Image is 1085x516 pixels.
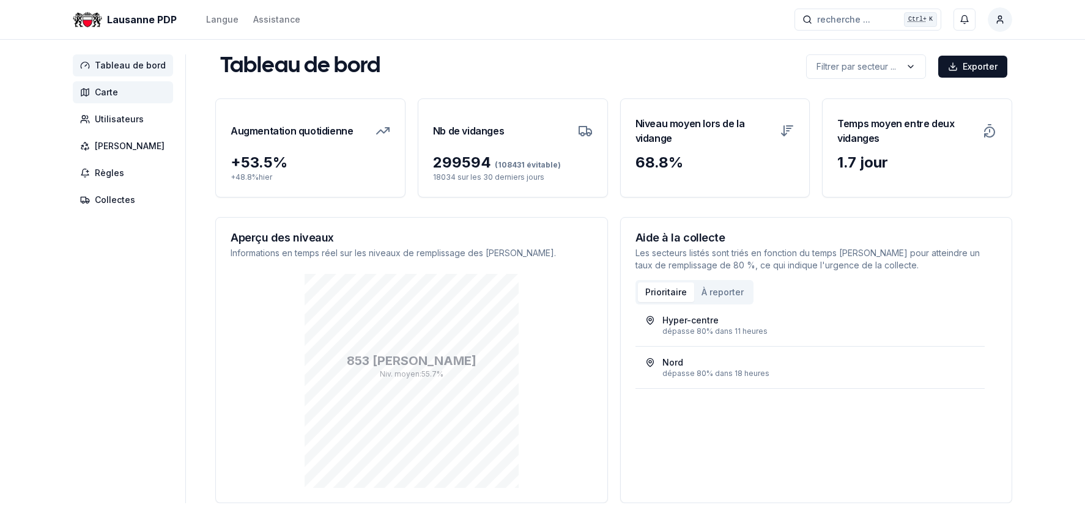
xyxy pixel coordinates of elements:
span: recherche ... [817,13,870,26]
a: Hyper-centredépasse 80% dans 11 heures [645,314,976,336]
p: Les secteurs listés sont triés en fonction du temps [PERSON_NAME] pour atteindre un taux de rempl... [635,247,998,271]
span: Lausanne PDP [107,12,177,27]
div: Nord [662,356,683,369]
p: + 48.8 % hier [231,172,390,182]
div: 68.8 % [635,153,795,172]
h3: Augmentation quotidienne [231,114,353,148]
span: Utilisateurs [95,113,144,125]
span: Tableau de bord [95,59,166,72]
p: Filtrer par secteur ... [817,61,896,73]
div: dépasse 80% dans 18 heures [662,369,976,378]
a: Assistance [253,12,300,27]
button: Langue [206,12,239,27]
p: 18034 sur les 30 derniers jours [433,172,593,182]
button: À reporter [694,282,751,302]
span: Collectes [95,194,135,206]
h3: Temps moyen entre deux vidanges [837,114,975,148]
a: Collectes [73,189,178,211]
p: Informations en temps réel sur les niveaux de remplissage des [PERSON_NAME]. [231,247,593,259]
a: Règles [73,162,178,184]
span: [PERSON_NAME] [95,140,165,152]
a: Carte [73,81,178,103]
h1: Tableau de bord [220,54,380,79]
h3: Niveau moyen lors de la vidange [635,114,773,148]
div: dépasse 80% dans 11 heures [662,326,976,336]
div: Langue [206,13,239,26]
div: + 53.5 % [231,153,390,172]
a: Norddépasse 80% dans 18 heures [645,356,976,378]
span: Carte [95,86,118,98]
img: Lausanne PDP Logo [73,5,102,34]
a: Utilisateurs [73,108,178,130]
button: label [806,54,926,79]
a: Lausanne PDP [73,12,182,27]
button: Prioritaire [638,282,694,302]
h3: Aperçu des niveaux [231,232,593,243]
div: 299594 [433,153,593,172]
button: Exporter [938,56,1007,78]
span: Règles [95,167,124,179]
button: recherche ...Ctrl+K [794,9,941,31]
a: Tableau de bord [73,54,178,76]
h3: Nb de vidanges [433,114,504,148]
span: (108431 évitable) [491,160,561,169]
div: 1.7 jour [837,153,997,172]
h3: Aide à la collecte [635,232,998,243]
div: Hyper-centre [662,314,719,326]
a: [PERSON_NAME] [73,135,178,157]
